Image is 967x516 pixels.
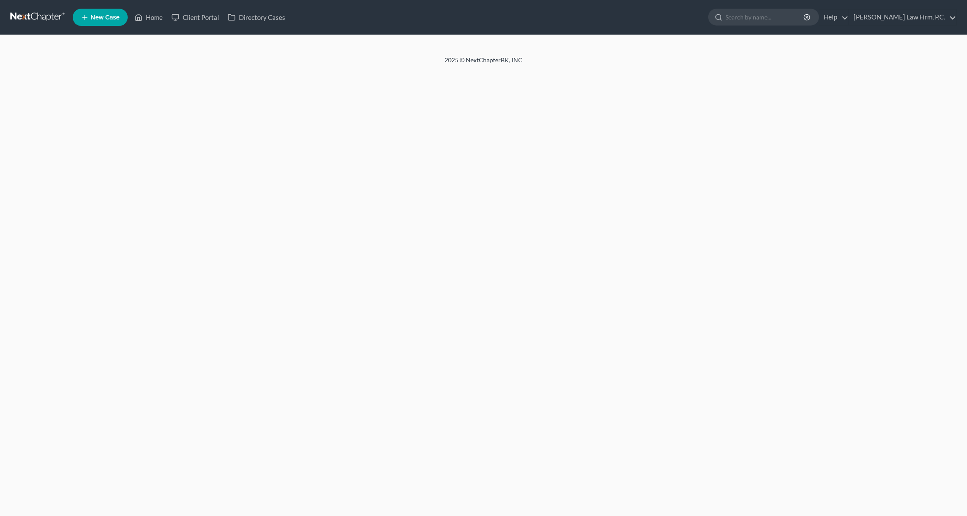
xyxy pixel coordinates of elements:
a: Directory Cases [223,10,290,25]
a: [PERSON_NAME] Law Firm, P.C. [849,10,956,25]
a: Client Portal [167,10,223,25]
div: 2025 © NextChapterBK, INC [237,56,730,71]
a: Help [819,10,848,25]
input: Search by name... [725,9,805,25]
span: New Case [90,14,119,21]
a: Home [130,10,167,25]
